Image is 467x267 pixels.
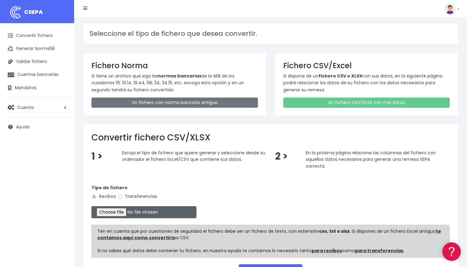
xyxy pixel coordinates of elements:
[117,193,157,200] label: Transferencias
[17,104,34,110] span: Cuenta
[3,42,71,55] a: Generar Norma58
[355,248,403,254] a: para transferencias
[91,150,103,163] span: 1 >
[24,8,43,16] span: CSEPA
[283,98,450,108] a: Un fichero CSV/XLSX con mis datos
[97,228,441,241] a: te contamos aquí como convertirlo
[158,73,201,79] strong: normas bancarias
[306,149,436,169] span: En la próxima página relacione las columnas del fichero con aquellos datos necesarios para genera...
[90,30,452,38] h3: Seleccione el tipo de fichero que desea convertir.
[91,98,258,108] a: Un fichero con norma bancaria antiguo
[91,132,450,143] h2: Convertir fichero CSV/XLSX
[91,225,450,258] div: Ten en cuenta que por cuestiones de seguridad el fichero debe ser un fichero de texto, con extens...
[91,61,258,70] h3: Fichero Norma
[8,5,23,20] img: logo
[122,149,265,162] span: Escoja el tipo de fichero que quiere generar y seleccione desde su ordenador el fichero Excel/CSV...
[3,101,71,114] a: Cuenta
[91,73,258,93] p: Si tiene un archivo que siga las de la AEB de los cuadernos 19, 19.14, 19.44, 58, 34, 34.15, etc....
[444,3,456,14] img: profile
[3,120,71,133] a: Ayuda
[91,185,128,191] strong: Tipo de fichero
[283,73,450,93] p: Si dispone de un con sus datos, en la siguiente página podrá relacionar los datos de su fichero c...
[91,193,116,200] label: Recibos
[319,228,350,234] strong: csv, txt o xlsx
[283,61,450,70] h3: Fichero CSV/Excel
[318,73,362,79] strong: fichero CSV o XLSX
[3,81,71,94] a: Mandatos
[3,55,71,68] a: Validar fichero
[3,29,71,42] a: Convertir fichero
[275,150,288,163] span: 2 >
[3,68,71,81] a: Cuentas bancarias
[16,124,30,130] span: Ayuda
[312,248,342,254] a: para recibos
